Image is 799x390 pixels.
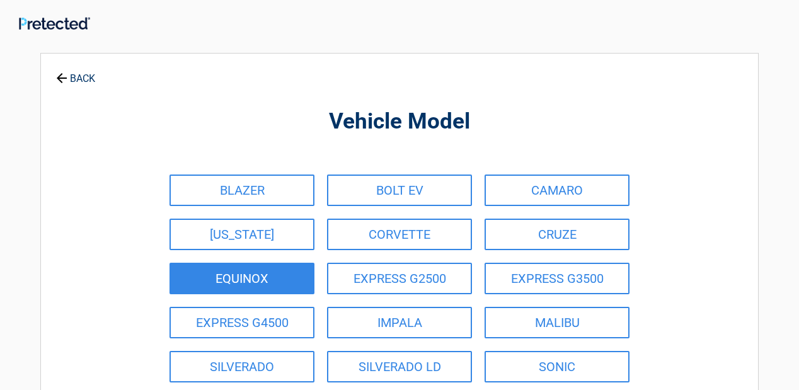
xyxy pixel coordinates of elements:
[485,307,629,338] a: MALIBU
[327,175,472,206] a: BOLT EV
[19,17,90,30] img: Main Logo
[54,62,98,84] a: BACK
[170,219,314,250] a: [US_STATE]
[170,351,314,382] a: SILVERADO
[485,263,629,294] a: EXPRESS G3500
[170,263,314,294] a: EQUINOX
[110,107,689,137] h2: Vehicle Model
[327,307,472,338] a: IMPALA
[170,175,314,206] a: BLAZER
[485,219,629,250] a: CRUZE
[170,307,314,338] a: EXPRESS G4500
[327,263,472,294] a: EXPRESS G2500
[327,219,472,250] a: CORVETTE
[327,351,472,382] a: SILVERADO LD
[485,351,629,382] a: SONIC
[485,175,629,206] a: CAMARO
